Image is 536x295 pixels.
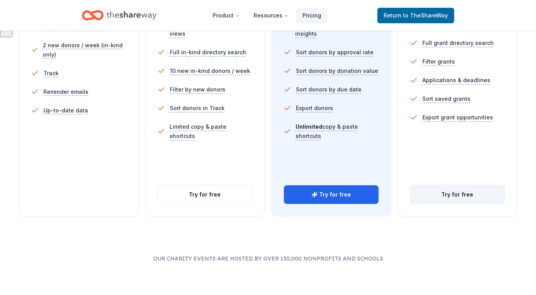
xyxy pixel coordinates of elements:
button: Try for free [284,185,379,204]
span: Full grant directory search [422,38,494,48]
button: Product [206,8,246,23]
span: Filter by new donors [170,85,225,94]
button: Try for free [158,185,252,204]
span: Track [43,69,59,78]
span: Sort donors by due date [296,85,361,94]
span: Sort donors by approval rate [296,48,373,57]
span: Applications & deadlines [422,76,490,85]
nav: Main [206,6,327,24]
span: Sort saved grants [422,94,470,104]
span: Sort donors by donation value [296,66,378,76]
span: Return [384,11,448,20]
span: Unlimited [296,123,322,130]
a: Returnto TheShareWay [377,8,454,23]
span: Limited copy & paste shortcuts [169,122,252,141]
a: Home [82,6,156,24]
p: Our charity events are hosted by over 130,000 nonprofits and schools [19,254,517,263]
span: Sort donors in Track [170,104,225,113]
span: Export donors [296,104,333,113]
span: copy & paste shortcuts [296,123,358,139]
a: Pricing [296,8,327,23]
span: Up-to-date data [43,106,88,115]
button: Try for free [410,185,505,204]
span: Export grant opportunities [422,113,493,122]
span: Full in-kind directory search [170,48,246,57]
span: 10 new in-kind donors / week [170,66,250,76]
button: Resources [247,8,295,23]
span: 2 new donors / week (in-kind only) [43,41,126,59]
span: to TheShareWay [403,12,448,19]
span: Reminder emails [43,87,88,97]
span: Filter grants [422,57,455,66]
